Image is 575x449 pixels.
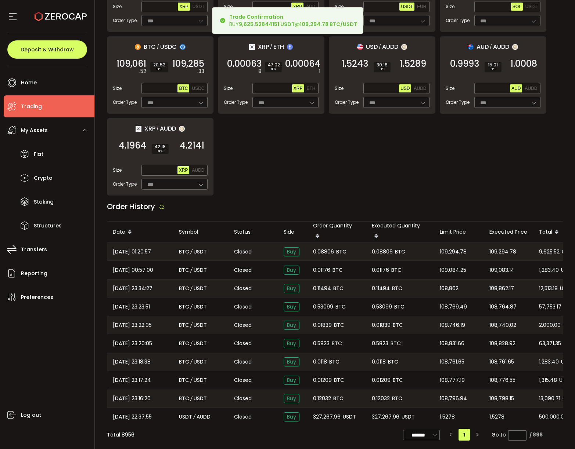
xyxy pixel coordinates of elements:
span: USDT [194,376,207,384]
span: AUD [511,86,521,91]
span: Buy [284,376,299,385]
button: SOL [511,3,523,11]
span: Crypto [34,173,53,183]
span: Size [224,3,233,10]
em: / [157,125,159,132]
span: 108,828.92 [489,339,515,348]
em: / [190,376,193,384]
span: XRP [293,4,302,9]
span: 0.12032 [313,394,331,403]
button: AUD [305,3,317,11]
span: Trading [21,101,42,112]
button: XRP [177,166,190,174]
button: BTC [177,84,189,92]
span: USDT [561,358,574,366]
span: 108,764.87 [489,303,517,311]
span: Buy [284,321,299,330]
span: USD [400,86,410,91]
span: USDT [194,284,207,293]
span: 0.5823 [372,339,388,348]
span: Size [446,3,454,10]
span: USDT [194,303,207,311]
span: [DATE] 23:16:20 [113,394,151,403]
span: 4.1964 [119,142,146,149]
span: 109,084.25 [440,266,466,274]
span: XRP [144,124,155,133]
span: My Assets [21,125,48,136]
span: BTC [395,248,405,256]
span: Closed [234,321,252,329]
span: BTC [179,339,189,348]
span: USDT [402,413,415,421]
span: [DATE] 23:34:27 [113,284,152,293]
span: BTC [388,358,398,366]
span: ETH [273,42,284,51]
span: Closed [234,285,252,292]
span: 109,061 [116,60,146,67]
span: 0.53099 [313,303,333,311]
span: Buy [284,394,299,403]
span: BTC [179,358,189,366]
span: Closed [234,303,252,311]
span: 0.01209 [372,376,391,384]
span: BTC [179,321,189,329]
em: / [190,284,193,293]
em: / [190,358,193,366]
img: zuPXiwguUFiBOIQyqLOiXsnnNitlx7q4LCwEbLHADjIpTka+Lip0HH8D0VTrd02z+wEAAAAASUVORK5CYII= [512,44,518,50]
span: BTC [333,394,344,403]
span: BTC [332,339,342,348]
span: BTC [179,303,189,311]
span: BTC [334,376,344,384]
span: Order Type [113,17,137,24]
span: Deposit & Withdraw [21,47,74,52]
span: 109,294.78 [489,248,516,256]
span: BTC [336,248,346,256]
em: / [190,303,193,311]
span: 47.02 [268,63,279,67]
span: AUDD [192,168,204,173]
span: Buy [284,284,299,293]
i: BPS [377,67,388,72]
em: / [270,44,272,50]
span: 4.2141 [180,142,204,149]
span: Size [335,3,344,10]
span: BTC [392,394,402,403]
span: 0.53099 [372,303,392,311]
div: Side [278,228,307,236]
span: Order Type [446,17,470,24]
span: [DATE] 00:57:00 [113,266,153,274]
span: USDT [194,321,207,329]
span: 0.0118 [372,358,386,366]
span: BTC [393,321,403,329]
span: Log out [21,410,41,420]
span: [DATE] 23:18:38 [113,358,151,366]
span: 0.08806 [372,248,393,256]
span: 108,777.19 [440,376,465,384]
span: ETH [307,86,316,91]
span: Structures [34,220,62,231]
span: 12,513.18 [539,284,558,293]
span: USDT [562,248,575,256]
span: 1.5289 [400,60,426,67]
li: 1 [459,429,470,441]
span: Transfers [21,244,47,255]
span: USDT [194,266,207,274]
span: 1.0008 [510,60,537,67]
span: Order Type [113,181,137,187]
span: 0.01176 [372,266,389,274]
span: Staking [34,197,54,207]
span: [DATE] 23:23:51 [113,303,150,311]
b: 9,625.52844151 USDT [239,21,295,28]
img: xrp_portfolio.png [249,44,255,50]
span: 327,267.96 [372,413,399,421]
span: XRP [179,168,188,173]
span: USDT [193,4,205,9]
span: 0.11494 [372,284,390,293]
span: Buy [284,266,299,275]
span: Reporting [21,268,47,279]
span: BTC [144,42,156,51]
span: BTC [334,321,344,329]
span: [DATE] 23:17:24 [113,376,151,384]
span: Size [224,85,233,92]
span: AUDD [197,413,211,421]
